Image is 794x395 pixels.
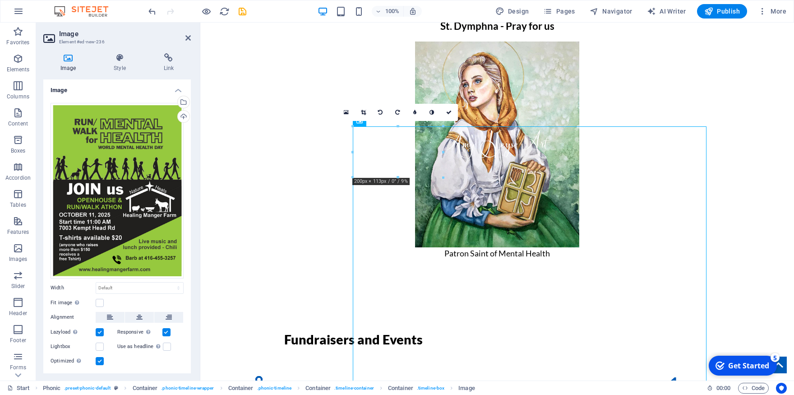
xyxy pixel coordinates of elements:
span: : [723,385,724,391]
button: save [237,6,248,17]
p: Elements [7,66,30,73]
span: Code [742,383,765,394]
span: Navigator [590,7,632,16]
i: Save (Ctrl+S) [237,6,248,17]
a: Blur [406,104,424,121]
button: Navigator [586,4,636,19]
a: Rotate left 90° [372,104,389,121]
i: Undo: Change image (Ctrl+Z) [147,6,157,17]
p: Columns [7,93,29,100]
p: Features [7,228,29,236]
span: Click to select. Double-click to edit [305,383,331,394]
button: Code [738,383,769,394]
p: Content [8,120,28,127]
span: AI Writer [647,7,686,16]
p: Footer [10,337,26,344]
span: Click to select. Double-click to edit [388,383,413,394]
div: 5 [67,1,76,10]
p: Images [9,256,28,263]
button: Pages [540,4,578,19]
h4: Link [147,53,191,72]
a: Rotate right 90° [389,104,406,121]
button: undo [147,6,157,17]
h6: Session time [707,383,731,394]
span: More [758,7,786,16]
a: Greyscale [424,104,441,121]
i: This element is a customizable preset [114,386,118,390]
label: Lightbox [51,341,96,352]
h6: 100% [385,6,400,17]
button: Design [492,4,533,19]
label: Optimized [51,356,96,367]
button: reload [219,6,230,17]
h4: Image [43,53,97,72]
p: Slider [11,283,25,290]
div: Get Started [24,9,65,19]
button: Usercentrics [776,383,787,394]
p: Boxes [11,147,26,154]
span: Pages [543,7,575,16]
span: . phonic-timeline-wrapper [161,383,214,394]
button: Publish [697,4,747,19]
span: . timeline-box [417,383,444,394]
p: Header [9,310,27,317]
i: Reload page [219,6,230,17]
div: Design (Ctrl+Alt+Y) [492,4,533,19]
label: Lazyload [51,327,96,338]
span: Publish [704,7,740,16]
p: Accordion [5,174,31,181]
span: Click to select. Double-click to edit [43,383,61,394]
label: Alignment [51,312,96,323]
a: Confirm ( Ctrl ⏎ ) [441,104,458,121]
span: 00 00 [716,383,730,394]
h3: Element #ed-new-236 [59,38,173,46]
span: . timeline-container [334,383,374,394]
span: . preset-phonic-default [64,383,111,394]
span: . phonic-timeline [257,383,292,394]
span: Click to select. Double-click to edit [228,383,254,394]
button: Click here to leave preview mode and continue editing [201,6,212,17]
a: Crop mode [355,104,372,121]
label: Fit image [51,297,96,308]
a: Click to cancel selection. Double-click to open Pages [7,383,30,394]
button: 100% [372,6,404,17]
label: Responsive [117,327,162,338]
div: Get Started 5 items remaining, 0% complete [5,4,73,23]
img: Editor Logo [52,6,120,17]
h4: Image [43,79,191,96]
label: Width [51,285,96,290]
a: Select files from the file manager, stock photos, or upload file(s) [338,104,355,121]
nav: breadcrumb [43,383,475,394]
i: On resize automatically adjust zoom level to fit chosen device. [409,7,417,15]
p: Tables [10,201,26,209]
h4: Style [97,53,146,72]
h2: Image [59,30,191,38]
button: AI Writer [643,4,690,19]
span: Click to select. Double-click to edit [458,383,475,394]
p: Forms [10,364,26,371]
div: RUNWALKMARATHONFLYER-cuVlgMyVkzqz_NmFGggmvA.png [51,103,184,279]
span: Click to select. Double-click to edit [133,383,158,394]
p: Favorites [6,39,29,46]
label: Use as headline [117,341,163,352]
button: More [754,4,790,19]
span: Design [495,7,529,16]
